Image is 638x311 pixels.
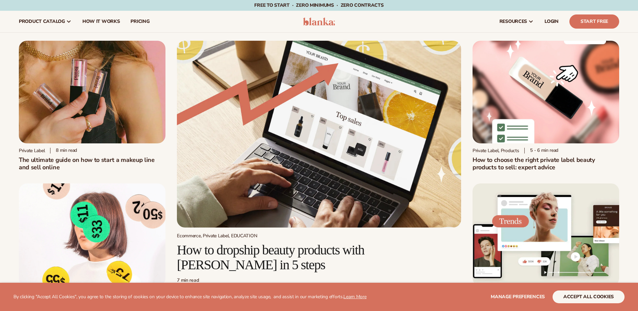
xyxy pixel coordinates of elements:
p: By clicking "Accept All Cookies", you agree to the storing of cookies on your device to enhance s... [13,294,367,300]
h2: How to choose the right private label beauty products to sell: expert advice [473,156,619,171]
a: Private Label Beauty Products Click Private Label, Products 5 - 6 min readHow to choose the right... [473,41,619,171]
div: 8 min read [50,148,77,153]
div: Private Label, Products [473,148,519,153]
span: How It Works [82,19,120,24]
a: Start Free [569,14,619,29]
div: 5 - 6 min read [524,148,558,153]
a: LOGIN [539,11,564,32]
button: accept all cookies [553,290,625,303]
span: pricing [130,19,149,24]
div: Private label [19,148,45,153]
span: resources [499,19,527,24]
img: Private Label Beauty Products Click [473,41,619,143]
a: Person holding branded make up with a solid pink background Private label 8 min readThe ultimate ... [19,41,165,171]
div: 7 min read [177,278,461,283]
a: resources [494,11,539,32]
div: Ecommerce, Private Label, EDUCATION [177,233,461,239]
a: Social media trends this week (Updated weekly) Beauty Industry, Ecommerce, Education 3 min readSo... [473,183,619,306]
img: logo [303,18,335,26]
a: Growing money with ecommerce Ecommerce, Private Label, EDUCATION How to dropship beauty products ... [177,41,461,301]
button: Manage preferences [491,290,545,303]
img: Social media trends this week (Updated weekly) [473,183,619,286]
h1: The ultimate guide on how to start a makeup line and sell online [19,156,165,171]
span: LOGIN [545,19,559,24]
h2: How to dropship beauty products with [PERSON_NAME] in 5 steps [177,243,461,272]
span: Manage preferences [491,293,545,300]
img: Person holding branded make up with a solid pink background [19,41,165,143]
a: product catalog [13,11,77,32]
a: How It Works [77,11,125,32]
span: product catalog [19,19,65,24]
img: Profitability of private label company [19,183,165,286]
img: Growing money with ecommerce [177,41,461,228]
span: Free to start · ZERO minimums · ZERO contracts [254,2,383,8]
a: pricing [125,11,155,32]
a: Learn More [343,293,366,300]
